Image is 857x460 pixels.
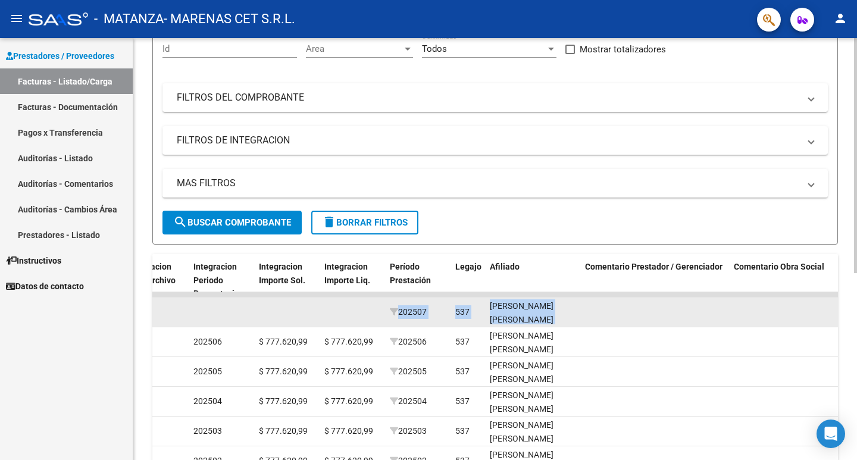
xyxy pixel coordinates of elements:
mat-icon: delete [322,215,336,229]
mat-expansion-panel-header: FILTROS DE INTEGRACION [162,126,828,155]
datatable-header-cell: Integracion Periodo Presentacion [189,254,254,306]
datatable-header-cell: Afiliado [485,254,580,306]
datatable-header-cell: Legajo [451,254,485,306]
span: - MARENAS CET S.R.L. [164,6,295,32]
div: [PERSON_NAME] [PERSON_NAME] 20537548070 [490,389,575,429]
mat-expansion-panel-header: FILTROS DEL COMPROBANTE [162,83,828,112]
mat-icon: person [833,11,847,26]
span: Prestadores / Proveedores [6,49,114,62]
span: $ 777.620,99 [324,367,373,376]
span: Integracion Importe Liq. [324,262,370,285]
span: $ 777.620,99 [259,337,308,346]
button: Borrar Filtros [311,211,418,234]
datatable-header-cell: Integracion Tipo Archivo [123,254,189,306]
span: Legajo [455,262,481,271]
span: 202505 [390,367,427,376]
span: $ 777.620,99 [259,426,308,436]
datatable-header-cell: Período Prestación [385,254,451,306]
span: 202504 [390,396,427,406]
mat-expansion-panel-header: MAS FILTROS [162,169,828,198]
div: 537 [455,424,470,438]
span: 202505 [193,367,222,376]
div: 537 [455,305,470,319]
button: Buscar Comprobante [162,211,302,234]
span: 202506 [193,337,222,346]
span: - MATANZA [94,6,164,32]
div: [PERSON_NAME] [PERSON_NAME] 20537548070 [490,359,575,399]
span: Integracion Periodo Presentacion [193,262,244,299]
span: Mostrar totalizadores [580,42,666,57]
span: 202504 [193,396,222,406]
div: [PERSON_NAME] [PERSON_NAME] 20537548070 [490,418,575,459]
span: Integracion Importe Sol. [259,262,305,285]
span: 202503 [390,426,427,436]
div: Open Intercom Messenger [817,420,845,448]
mat-panel-title: MAS FILTROS [177,177,799,190]
span: 202506 [390,337,427,346]
span: 202503 [193,426,222,436]
span: $ 777.620,99 [324,337,373,346]
datatable-header-cell: Integracion Importe Sol. [254,254,320,306]
span: Todos [422,43,447,54]
span: Datos de contacto [6,280,84,293]
mat-icon: menu [10,11,24,26]
datatable-header-cell: Integracion Importe Liq. [320,254,385,306]
span: Area [306,43,402,54]
mat-icon: search [173,215,187,229]
span: $ 777.620,99 [324,396,373,406]
datatable-header-cell: Comentario Prestador / Gerenciador [580,254,729,306]
div: [PERSON_NAME] [PERSON_NAME] 20537548070 [490,299,575,340]
span: $ 777.620,99 [259,367,308,376]
span: Afiliado [490,262,520,271]
span: Comentario Prestador / Gerenciador [585,262,722,271]
span: Período Prestación [390,262,431,285]
div: 537 [455,395,470,408]
div: 537 [455,335,470,349]
span: $ 777.620,99 [324,426,373,436]
span: Buscar Comprobante [173,217,291,228]
span: Comentario Obra Social [734,262,824,271]
span: Borrar Filtros [322,217,408,228]
div: [PERSON_NAME] [PERSON_NAME] 20537548070 [490,329,575,370]
div: 537 [455,365,470,378]
span: $ 777.620,99 [259,396,308,406]
span: 202507 [390,307,427,317]
span: Instructivos [6,254,61,267]
mat-panel-title: FILTROS DEL COMPROBANTE [177,91,799,104]
mat-panel-title: FILTROS DE INTEGRACION [177,134,799,147]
